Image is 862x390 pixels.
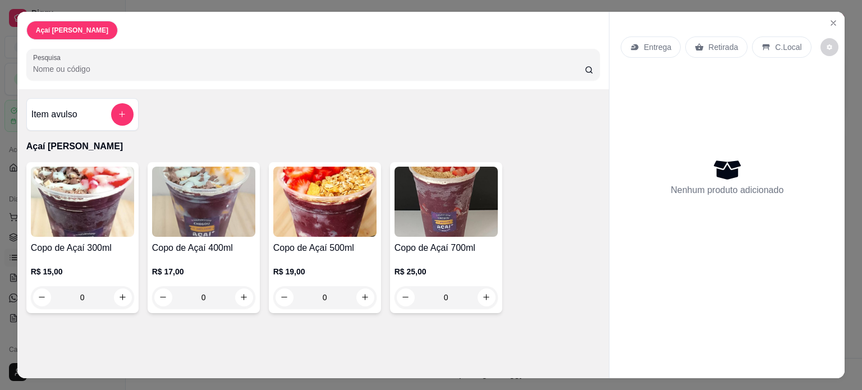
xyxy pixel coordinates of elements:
[824,14,842,32] button: Close
[395,167,498,237] img: product-image
[33,63,585,75] input: Pesquisa
[273,241,377,255] h4: Copo de Açaí 500ml
[152,266,255,277] p: R$ 17,00
[395,266,498,277] p: R$ 25,00
[273,266,377,277] p: R$ 19,00
[152,167,255,237] img: product-image
[36,26,108,35] p: Açaí [PERSON_NAME]
[152,241,255,255] h4: Copo de Açaí 400ml
[273,167,377,237] img: product-image
[395,241,498,255] h4: Copo de Açaí 700ml
[708,42,738,53] p: Retirada
[644,42,671,53] p: Entrega
[26,140,600,153] p: Açaí [PERSON_NAME]
[820,38,838,56] button: decrease-product-quantity
[775,42,801,53] p: C.Local
[31,266,134,277] p: R$ 15,00
[31,108,77,121] h4: Item avulso
[31,167,134,237] img: product-image
[31,241,134,255] h4: Copo de Açaí 300ml
[671,183,783,197] p: Nenhum produto adicionado
[33,53,65,62] label: Pesquisa
[111,103,134,126] button: add-separate-item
